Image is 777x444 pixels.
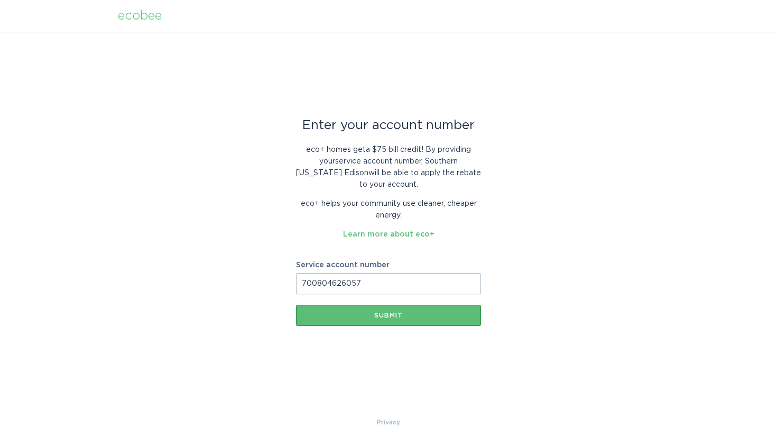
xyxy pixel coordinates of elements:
p: eco+ helps your community use cleaner, cheaper energy. [296,198,481,221]
p: eco+ homes get a $75 bill credit ! By providing your service account number , Southern [US_STATE]... [296,144,481,191]
div: ecobee [118,10,162,22]
a: Learn more about eco+ [343,231,434,238]
a: Privacy Policy & Terms of Use [377,416,400,428]
div: Enter your account number [296,120,481,131]
button: Submit [296,305,481,326]
label: Service account number [296,261,481,269]
div: Submit [301,312,476,319]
